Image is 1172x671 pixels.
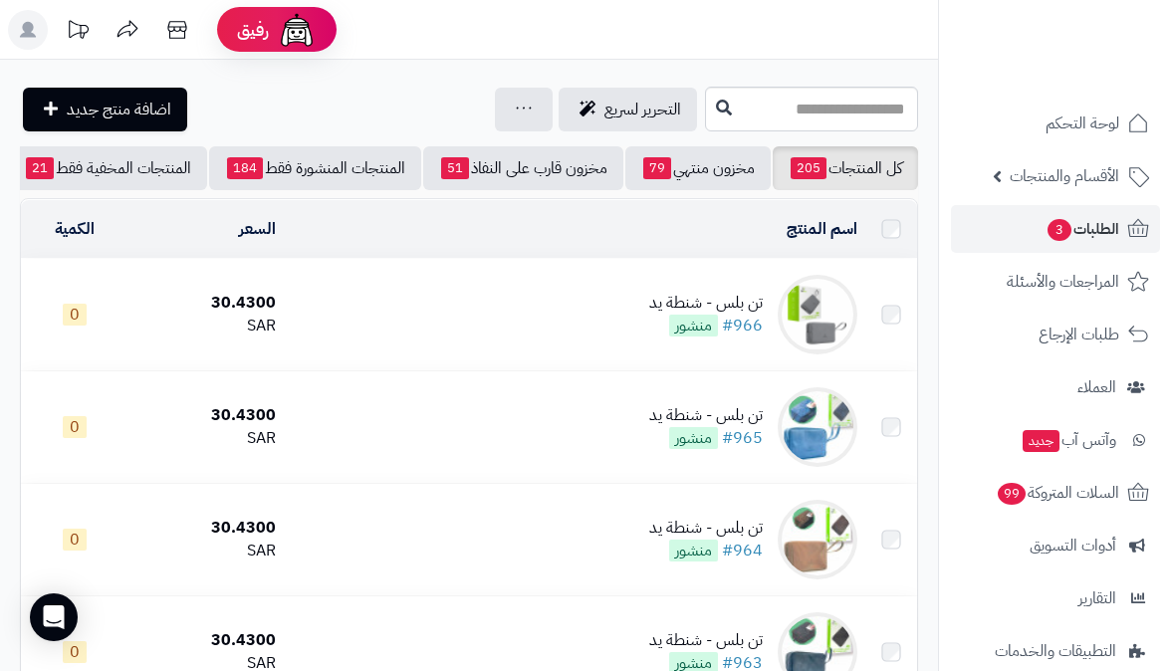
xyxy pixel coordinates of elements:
[625,146,771,190] a: مخزون منتهي79
[778,500,857,579] img: تن بلس - شنطة يد
[649,292,763,315] div: تن بلس - شنطة يد
[53,10,103,55] a: تحديثات المنصة
[55,217,95,241] a: الكمية
[722,539,763,562] a: #964
[1037,56,1153,98] img: logo-2.png
[1021,426,1116,454] span: وآتس آب
[136,315,276,337] div: SAR
[63,641,87,663] span: 0
[209,146,421,190] a: المنتجات المنشورة فقط184
[951,363,1160,411] a: العملاء
[1078,584,1116,612] span: التقارير
[227,157,263,179] span: 184
[136,292,276,315] div: 30.4300
[1077,373,1116,401] span: العملاء
[951,469,1160,517] a: السلات المتروكة99
[951,416,1160,464] a: وآتس آبجديد
[63,529,87,551] span: 0
[998,483,1026,505] span: 99
[787,217,857,241] a: اسم المنتج
[951,574,1160,622] a: التقارير
[136,517,276,540] div: 30.4300
[778,275,857,354] img: تن بلس - شنطة يد
[951,522,1160,569] a: أدوات التسويق
[669,315,718,336] span: منشور
[669,427,718,449] span: منشور
[30,593,78,641] div: Open Intercom Messenger
[1010,162,1119,190] span: الأقسام والمنتجات
[604,98,681,121] span: التحرير لسريع
[1007,268,1119,296] span: المراجعات والأسئلة
[951,205,1160,253] a: الطلبات3
[136,540,276,562] div: SAR
[67,98,171,121] span: اضافة منتج جديد
[951,311,1160,358] a: طلبات الإرجاع
[23,88,187,131] a: اضافة منتج جديد
[63,304,87,326] span: 0
[995,637,1116,665] span: التطبيقات والخدمات
[1023,430,1059,452] span: جديد
[951,258,1160,306] a: المراجعات والأسئلة
[1039,321,1119,348] span: طلبات الإرجاع
[778,387,857,467] img: تن بلس - شنطة يد
[649,629,763,652] div: تن بلس - شنطة يد
[277,10,317,50] img: ai-face.png
[649,404,763,427] div: تن بلس - شنطة يد
[26,157,54,179] span: 21
[649,517,763,540] div: تن بلس - شنطة يد
[722,314,763,337] a: #966
[951,100,1160,147] a: لوحة التحكم
[136,629,276,652] div: 30.4300
[669,540,718,561] span: منشور
[423,146,623,190] a: مخزون قارب على النفاذ51
[722,426,763,450] a: #965
[1030,532,1116,559] span: أدوات التسويق
[1046,215,1119,243] span: الطلبات
[63,416,87,438] span: 0
[1048,219,1071,241] span: 3
[773,146,918,190] a: كل المنتجات205
[136,404,276,427] div: 30.4300
[8,146,207,190] a: المنتجات المخفية فقط21
[559,88,697,131] a: التحرير لسريع
[441,157,469,179] span: 51
[791,157,826,179] span: 205
[237,18,269,42] span: رفيق
[643,157,671,179] span: 79
[1046,110,1119,137] span: لوحة التحكم
[996,479,1119,507] span: السلات المتروكة
[136,427,276,450] div: SAR
[239,217,276,241] a: السعر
